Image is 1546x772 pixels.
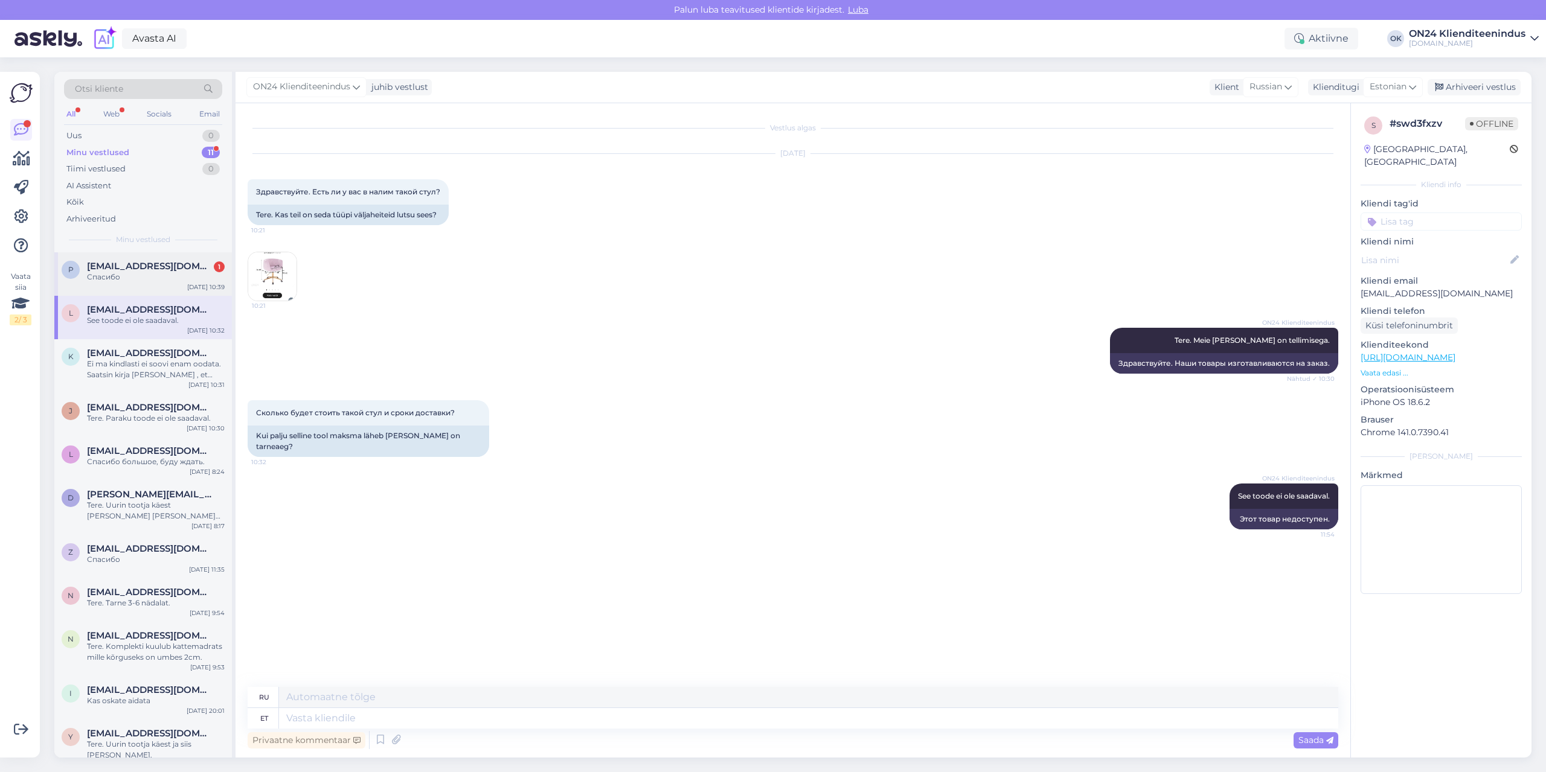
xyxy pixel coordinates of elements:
div: [DATE] [248,148,1338,159]
span: ON24 Klienditeenindus [253,80,350,94]
div: All [64,106,78,122]
span: liza.kukka@gmail.com [87,304,213,315]
div: Vestlus algas [248,123,1338,133]
img: Askly Logo [10,81,33,104]
a: Avasta AI [122,28,187,49]
span: See toode ei ole saadaval. [1238,491,1330,500]
div: # swd3fxzv [1390,116,1465,131]
div: Kõik [66,196,84,208]
span: Offline [1465,117,1518,130]
p: Chrome 141.0.7390.41 [1361,426,1522,439]
div: [DATE] 10:30 [187,424,225,433]
span: Lengrin@rambler.ru [87,445,213,456]
div: [GEOGRAPHIC_DATA], [GEOGRAPHIC_DATA] [1364,143,1510,168]
span: l [69,308,73,317]
div: Uus [66,130,82,142]
span: yanic6@gmail.com [87,728,213,739]
div: [DATE] 20:01 [187,706,225,715]
div: [DATE] 10:39 [187,282,225,292]
p: Vaata edasi ... [1361,368,1522,378]
span: zojavald@gmail.com [87,543,213,554]
span: N [68,591,74,600]
p: Kliendi nimi [1361,235,1522,248]
div: [PERSON_NAME] [1361,451,1522,462]
p: Brauser [1361,413,1522,426]
div: Web [101,106,122,122]
div: Tere. Tarne 3-6 nädalat. [87,598,225,608]
p: Klienditeekond [1361,339,1522,351]
span: N [68,634,74,643]
div: [DATE] 10:32 [187,326,225,335]
span: Minu vestlused [116,234,170,245]
div: Спасибо [87,554,225,565]
span: i [69,689,72,698]
span: k [68,352,74,361]
div: Socials [144,106,174,122]
div: Tere. Komplekti kuulub kattemadrats mille kõrguseks on umbes 2cm. [87,641,225,663]
div: Arhiveeri vestlus [1428,79,1521,95]
div: 2 / 3 [10,314,31,325]
span: Russian [1249,80,1282,94]
div: [DATE] 11:35 [189,565,225,574]
div: Arhiveeritud [66,213,116,225]
div: Спасибо большое, буду ждать. [87,456,225,467]
a: ON24 Klienditeenindus[DOMAIN_NAME] [1409,29,1539,48]
div: OK [1387,30,1404,47]
div: Tere. Paraku toode ei ole saadaval. [87,413,225,424]
span: Estonian [1370,80,1406,94]
p: [EMAIL_ADDRESS][DOMAIN_NAME] [1361,287,1522,300]
div: Ei ma kindlasti ei soovi enam oodata. Saatsin kirja [PERSON_NAME] , et soovin loobuda. Ma ju ei s... [87,359,225,380]
span: 10:32 [251,458,297,467]
div: Kas oskate aidata [87,695,225,706]
p: Operatsioonisüsteem [1361,383,1522,396]
input: Lisa tag [1361,212,1522,231]
span: pawut@list.ru [87,261,213,272]
div: Tere. Uurin tootja käest [PERSON_NAME] [PERSON_NAME] saabub vastus. [87,500,225,522]
span: Natalia90664@gmail.com [87,587,213,598]
span: 10:21 [251,226,297,235]
span: d.e.n.antonov@outlook.com [87,489,213,500]
span: Сколько будет стоить такой стул и сроки доставки? [256,408,455,417]
img: Attachment [248,252,297,301]
span: p [68,265,74,274]
span: j [69,406,72,415]
span: d [68,493,74,502]
div: Kliendi info [1361,179,1522,190]
a: [URL][DOMAIN_NAME] [1361,352,1455,363]
span: L [69,450,73,459]
span: Nähtud ✓ 10:30 [1287,374,1335,383]
div: [DOMAIN_NAME] [1409,39,1525,48]
div: Klienditugi [1308,81,1359,94]
span: z [68,547,73,557]
span: 10:21 [252,301,297,310]
div: AI Assistent [66,180,111,192]
p: Kliendi email [1361,275,1522,287]
span: y [68,732,73,741]
div: Этот товар недоступен. [1230,509,1338,529]
div: Tere. Uurin tootja käest ja siis [PERSON_NAME]. [87,739,225,761]
div: [DATE] 8:17 [191,522,225,531]
div: Email [197,106,222,122]
span: Nelsonmarvis7@gmail.com [87,630,213,641]
div: [DATE] 10:31 [188,380,225,389]
p: Märkmed [1361,469,1522,482]
span: ON24 Klienditeenindus [1262,474,1335,483]
div: 0 [202,130,220,142]
span: iirialeste645@gmail.com [87,684,213,695]
div: Privaatne kommentaar [248,732,365,748]
div: Küsi telefoninumbrit [1361,317,1458,334]
div: juhib vestlust [367,81,428,94]
span: julenka2001@mail.ru [87,402,213,413]
div: Klient [1210,81,1239,94]
span: ON24 Klienditeenindus [1262,318,1335,327]
div: See toode ei ole saadaval. [87,315,225,326]
div: Aktiivne [1285,28,1358,49]
div: 1 [214,261,225,272]
div: Kui palju selline tool maksma läheb [PERSON_NAME] on tarneaeg? [248,426,489,457]
div: Tere. Kas teil on seda tüüpi väljaheiteid lutsu sees? [248,205,449,225]
div: 11 [202,147,220,159]
span: Otsi kliente [75,83,123,95]
input: Lisa nimi [1361,254,1508,267]
p: Kliendi tag'id [1361,197,1522,210]
div: Minu vestlused [66,147,129,159]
